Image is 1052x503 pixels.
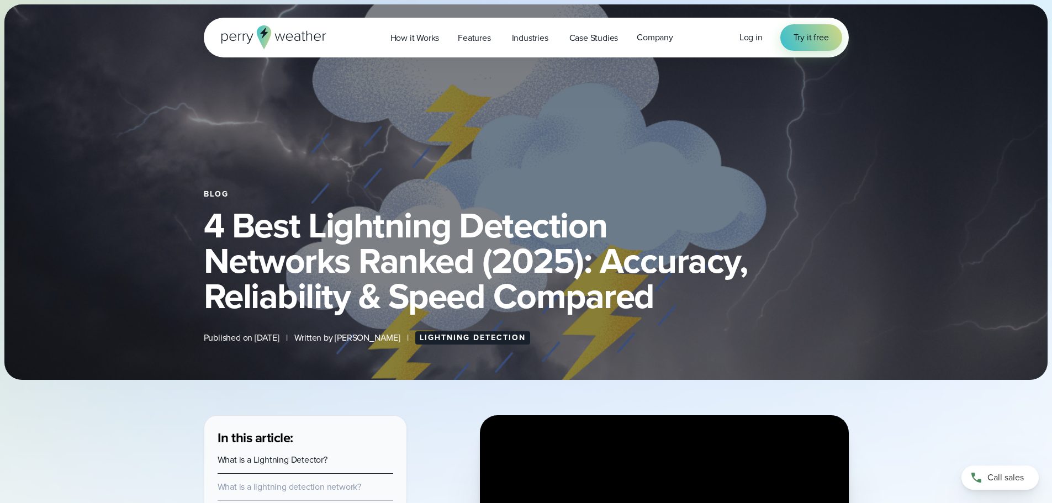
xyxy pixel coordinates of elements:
a: Call sales [961,465,1039,490]
span: Written by [PERSON_NAME] [294,331,400,345]
a: Lightning Detection [415,331,530,345]
span: | [407,331,409,345]
h3: In this article: [218,429,393,447]
a: How it Works [381,27,449,49]
span: Company [637,31,673,44]
a: Log in [739,31,763,44]
a: Try it free [780,24,842,51]
span: Case Studies [569,31,618,45]
span: Features [458,31,490,45]
div: Blog [204,190,849,199]
a: What is a Lightning Detector? [218,453,327,466]
span: Published on [DATE] [204,331,279,345]
span: | [286,331,288,345]
span: Try it free [794,31,829,44]
a: Case Studies [560,27,628,49]
h1: 4 Best Lightning Detection Networks Ranked (2025): Accuracy, Reliability & Speed Compared [204,208,849,314]
a: What is a lightning detection network? [218,480,361,493]
span: Industries [512,31,548,45]
span: Call sales [987,471,1024,484]
span: How it Works [390,31,440,45]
